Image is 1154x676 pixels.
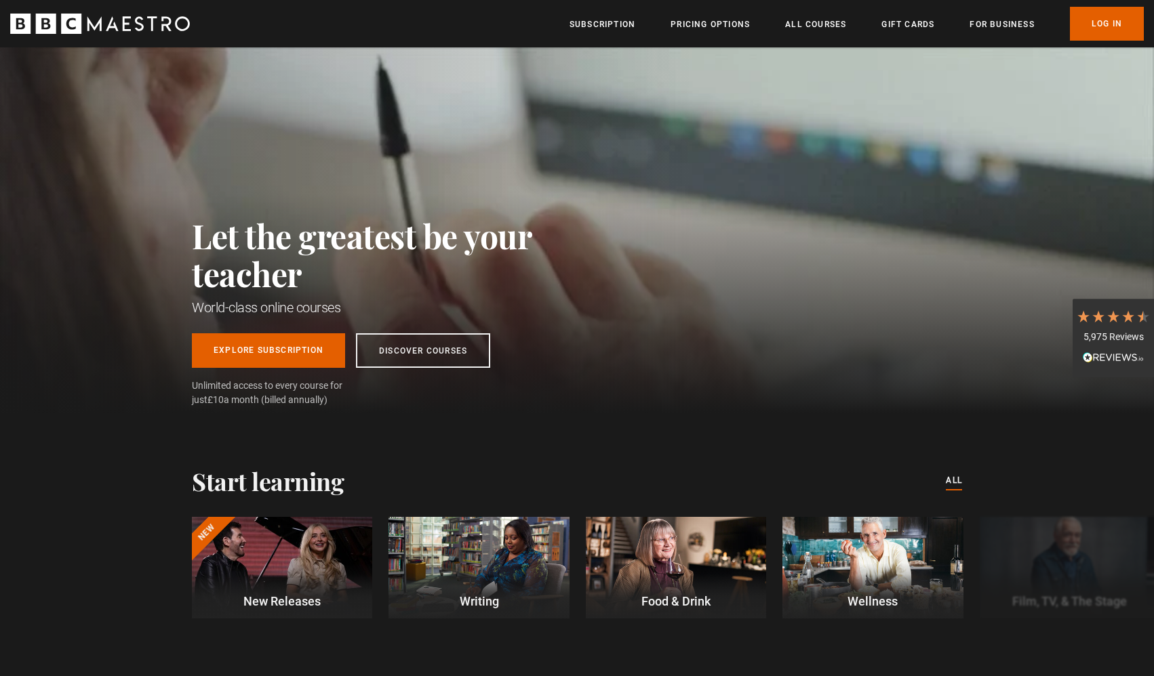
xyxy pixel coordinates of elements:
a: Pricing Options [671,18,750,31]
svg: BBC Maestro [10,14,190,34]
h2: Let the greatest be your teacher [192,217,592,293]
a: New New Releases [192,517,372,618]
a: Explore Subscription [192,333,345,368]
div: 4.7 Stars [1076,309,1151,324]
a: Writing [389,517,569,618]
h1: World-class online courses [192,298,592,317]
div: 5,975 ReviewsRead All Reviews [1073,299,1154,377]
p: Writing [389,592,569,610]
h2: Start learning [192,467,344,495]
img: REVIEWS.io [1083,352,1144,362]
div: 5,975 Reviews [1076,331,1151,344]
a: Wellness [782,517,963,618]
a: All Courses [785,18,846,31]
a: Food & Drink [586,517,766,618]
p: New Releases [192,592,372,610]
a: Gift Cards [881,18,934,31]
span: £10 [207,394,224,405]
a: Subscription [570,18,635,31]
p: Food & Drink [586,592,766,610]
p: Wellness [782,592,963,610]
a: For business [970,18,1034,31]
a: Log In [1070,7,1144,41]
a: All [946,473,962,488]
div: Read All Reviews [1076,351,1151,367]
a: Discover Courses [356,333,490,368]
span: Unlimited access to every course for just a month (billed annually) [192,379,375,407]
nav: Primary [570,7,1144,41]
